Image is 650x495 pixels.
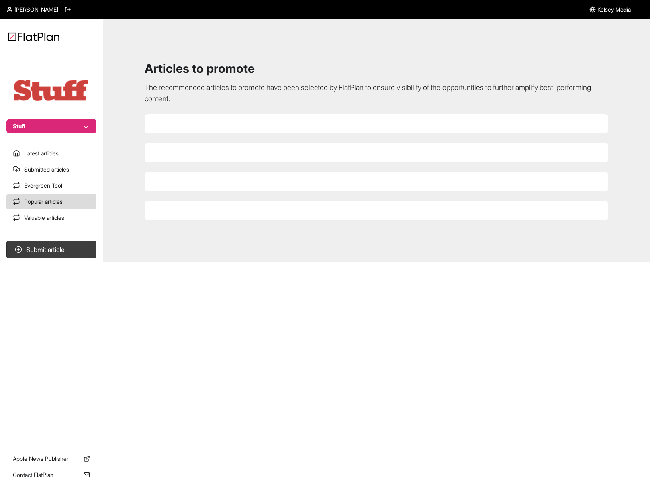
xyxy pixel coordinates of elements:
[6,162,96,177] a: Submitted articles
[145,61,608,76] h1: Articles to promote
[145,82,608,104] p: The recommended articles to promote have been selected by FlatPlan to ensure visibility of the op...
[6,468,96,482] a: Contact FlatPlan
[6,119,96,133] button: Stuff
[11,78,92,103] img: Publication Logo
[6,178,96,193] a: Evergreen Tool
[6,211,96,225] a: Valuable articles
[14,6,58,14] span: [PERSON_NAME]
[6,194,96,209] a: Popular articles
[6,241,96,258] button: Submit article
[6,6,58,14] a: [PERSON_NAME]
[6,146,96,161] a: Latest articles
[6,452,96,466] a: Apple News Publisher
[597,6,631,14] span: Kelsey Media
[8,32,59,41] img: Logo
